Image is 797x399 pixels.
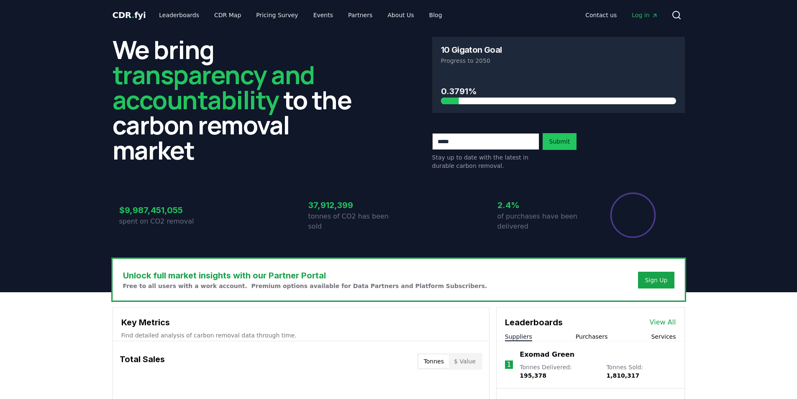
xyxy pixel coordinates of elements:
[576,332,608,341] button: Purchasers
[120,353,165,370] h3: Total Sales
[113,37,365,162] h2: We bring to the carbon removal market
[381,8,420,23] a: About Us
[625,8,664,23] a: Log in
[441,46,502,54] h3: 10 Gigaton Goal
[520,372,546,379] span: 195,378
[638,272,674,288] button: Sign Up
[650,317,676,327] a: View All
[497,211,588,232] p: of purchases have been delivered
[543,133,577,150] button: Submit
[119,204,210,216] h3: $9,987,451,055
[123,282,487,290] p: Free to all users with a work account. Premium options available for Data Partners and Platform S...
[423,8,449,23] a: Blog
[606,363,676,380] p: Tonnes Sold :
[449,355,481,368] button: $ Value
[113,57,315,117] span: transparency and accountability
[651,332,676,341] button: Services
[113,9,146,21] a: CDR.fyi
[419,355,449,368] button: Tonnes
[505,316,563,329] h3: Leaderboards
[645,276,667,284] a: Sign Up
[579,8,664,23] nav: Main
[505,332,532,341] button: Suppliers
[131,10,134,20] span: .
[113,10,146,20] span: CDR fyi
[208,8,248,23] a: CDR Map
[520,363,598,380] p: Tonnes Delivered :
[606,372,639,379] span: 1,810,317
[632,11,658,19] span: Log in
[507,360,511,370] p: 1
[579,8,623,23] a: Contact us
[610,192,656,239] div: Percentage of sales delivered
[121,331,481,340] p: Find detailed analysis of carbon removal data through time.
[308,199,399,211] h3: 37,912,399
[308,211,399,232] p: tonnes of CO2 has been sold
[341,8,379,23] a: Partners
[307,8,340,23] a: Events
[249,8,305,23] a: Pricing Survey
[121,316,481,329] h3: Key Metrics
[119,216,210,227] p: spent on CO2 removal
[441,57,676,65] p: Progress to 2050
[520,350,574,360] a: Exomad Green
[152,8,448,23] nav: Main
[441,85,676,98] h3: 0.3791%
[497,199,588,211] h3: 2.4%
[432,153,539,170] p: Stay up to date with the latest in durable carbon removal.
[152,8,206,23] a: Leaderboards
[123,269,487,282] h3: Unlock full market insights with our Partner Portal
